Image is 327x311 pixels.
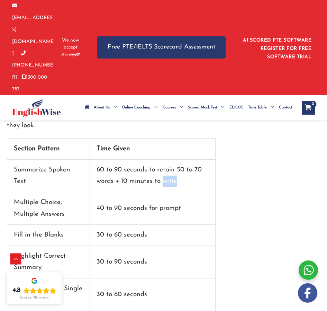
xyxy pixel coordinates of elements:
a: 1300 000 783 [12,75,47,92]
a: About UsMenu Toggle [91,96,119,120]
a: Contact [276,96,295,120]
span: Scored Mock Test [188,96,217,120]
span: Contact [279,96,292,120]
span: Online Coaching [122,96,151,120]
span: Menu Toggle [217,96,225,120]
td: Multiple Choice, Multiple Answers [7,192,90,225]
td: 30 to 60 seconds [90,278,216,311]
span: We now accept [61,37,80,51]
img: white-facebook.png [298,283,317,303]
td: 40 to 90 seconds for prompt [90,192,216,225]
td: Fill in the Blanks [7,225,90,246]
a: Online CoachingMenu Toggle [119,96,160,120]
div: Rating: 4.8 out of 5 [12,286,56,295]
span: Courses [163,96,176,120]
td: 30 to 60 seconds [90,225,216,246]
div: 4.8 [12,286,20,295]
a: ELICOS [227,96,246,120]
td: Time Given [90,139,216,160]
a: Free PTE/IELTS Scorecard Assessment [97,36,226,58]
td: Highlight Correct Summary [7,246,90,278]
div: Read our 718 reviews [20,296,49,300]
img: cropped-ew-logo [12,98,61,117]
a: Scored Mock TestMenu Toggle [185,96,227,120]
aside: Header Widget 1 [239,32,315,63]
img: Afterpay-Logo [61,53,80,56]
td: Section Pattern [7,139,90,160]
td: 30 to 90 seconds [90,246,216,278]
span: About Us [94,96,110,120]
span: Time Table [248,96,267,120]
a: [PHONE_NUMBER] [12,51,53,80]
a: Time TableMenu Toggle [246,96,276,120]
a: View Shopping Cart, empty [302,101,315,115]
span: ELICOS [229,96,243,120]
td: Summarize Spoken Text [7,160,90,192]
a: [EMAIL_ADDRESS][DOMAIN_NAME] [12,3,54,56]
span: Menu Toggle [176,96,183,120]
span: Menu Toggle [267,96,274,120]
span: Menu Toggle [110,96,117,120]
a: CoursesMenu Toggle [160,96,185,120]
nav: Site Navigation: Main Menu [82,96,295,120]
span: Menu Toggle [151,96,158,120]
a: AI SCORED PTE SOFTWARE REGISTER FOR FREE SOFTWARE TRIAL [243,38,311,60]
td: 60 to 90 seconds to retain 50 to 70 words + 10 minutes to write [90,160,216,192]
